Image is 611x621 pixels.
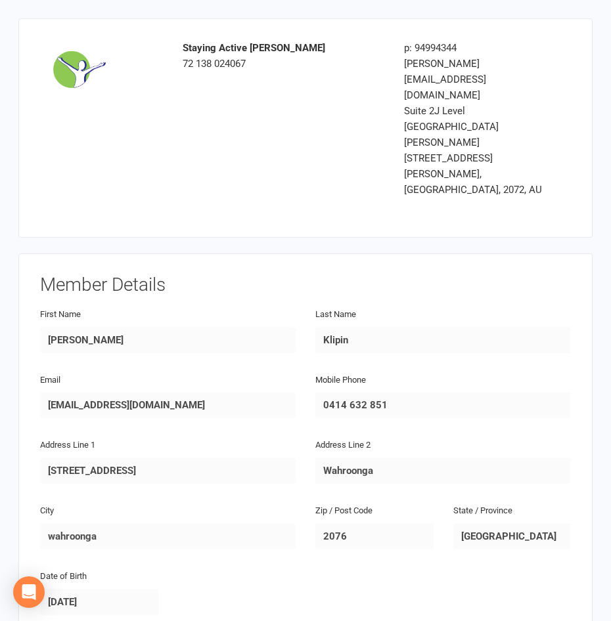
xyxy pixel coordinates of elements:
[40,275,571,295] h3: Member Details
[40,570,87,584] label: Date of Birth
[183,42,325,54] strong: Staying Active [PERSON_NAME]
[404,40,561,56] div: p: 94994344
[315,504,373,518] label: Zip / Post Code
[40,439,95,452] label: Address Line 1
[40,308,81,322] label: First Name
[315,308,356,322] label: Last Name
[315,439,371,452] label: Address Line 2
[453,504,512,518] label: State / Province
[13,576,45,608] div: Open Intercom Messenger
[40,504,54,518] label: City
[183,40,384,72] div: 72 138 024067
[404,56,561,103] div: [PERSON_NAME][EMAIL_ADDRESS][DOMAIN_NAME]
[50,40,109,99] img: image1539556152.png
[404,150,561,166] div: [STREET_ADDRESS]
[315,374,366,387] label: Mobile Phone
[404,166,561,198] div: [PERSON_NAME], [GEOGRAPHIC_DATA], 2072, AU
[404,103,561,150] div: Suite 2J Level [GEOGRAPHIC_DATA][PERSON_NAME]
[40,374,60,387] label: Email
